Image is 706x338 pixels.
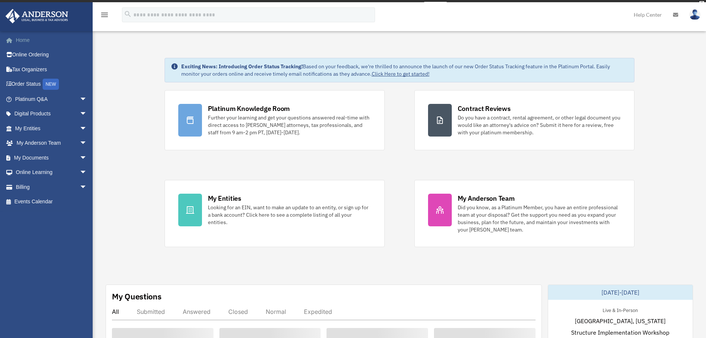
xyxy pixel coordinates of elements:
div: My Anderson Team [458,194,515,203]
div: Do you have a contract, rental agreement, or other legal document you would like an attorney's ad... [458,114,621,136]
span: arrow_drop_down [80,180,95,195]
a: Online Ordering [5,47,98,62]
a: survey [424,2,447,11]
a: My Entitiesarrow_drop_down [5,121,98,136]
div: My Entities [208,194,241,203]
img: Anderson Advisors Platinum Portal [3,9,70,23]
div: close [699,1,704,6]
div: Answered [183,308,211,315]
span: [GEOGRAPHIC_DATA], [US_STATE] [575,316,666,325]
a: Home [5,33,98,47]
span: arrow_drop_down [80,121,95,136]
i: search [124,10,132,18]
a: My Entities Looking for an EIN, want to make an update to an entity, or sign up for a bank accoun... [165,180,385,247]
a: Tax Organizers [5,62,98,77]
div: All [112,308,119,315]
span: arrow_drop_down [80,92,95,107]
div: Further your learning and get your questions answered real-time with direct access to [PERSON_NAM... [208,114,371,136]
a: My Anderson Teamarrow_drop_down [5,136,98,151]
div: Contract Reviews [458,104,511,113]
i: menu [100,10,109,19]
div: Platinum Knowledge Room [208,104,290,113]
span: arrow_drop_down [80,136,95,151]
a: Events Calendar [5,194,98,209]
div: Did you know, as a Platinum Member, you have an entire professional team at your disposal? Get th... [458,204,621,233]
a: Click Here to get started! [372,70,430,77]
span: Structure Implementation Workshop [571,328,669,337]
span: arrow_drop_down [80,106,95,122]
div: Closed [228,308,248,315]
a: Digital Productsarrow_drop_down [5,106,98,121]
a: Order StatusNEW [5,77,98,92]
a: Platinum Knowledge Room Further your learning and get your questions answered real-time with dire... [165,90,385,150]
a: Platinum Q&Aarrow_drop_down [5,92,98,106]
strong: Exciting News: Introducing Order Status Tracking! [181,63,303,70]
a: Billingarrow_drop_down [5,180,98,194]
div: Live & In-Person [597,306,644,314]
img: User Pic [689,9,700,20]
a: My Anderson Team Did you know, as a Platinum Member, you have an entire professional team at your... [414,180,634,247]
div: Based on your feedback, we're thrilled to announce the launch of our new Order Status Tracking fe... [181,63,628,78]
a: Online Learningarrow_drop_down [5,165,98,180]
div: My Questions [112,291,162,302]
div: Get a chance to win 6 months of Platinum for free just by filling out this [259,2,421,11]
span: arrow_drop_down [80,150,95,165]
a: Contract Reviews Do you have a contract, rental agreement, or other legal document you would like... [414,90,634,150]
div: [DATE]-[DATE] [548,285,693,300]
div: Looking for an EIN, want to make an update to an entity, or sign up for a bank account? Click her... [208,204,371,226]
div: Submitted [137,308,165,315]
a: menu [100,13,109,19]
div: NEW [43,79,59,90]
div: Expedited [304,308,332,315]
span: arrow_drop_down [80,165,95,180]
div: Normal [266,308,286,315]
a: My Documentsarrow_drop_down [5,150,98,165]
